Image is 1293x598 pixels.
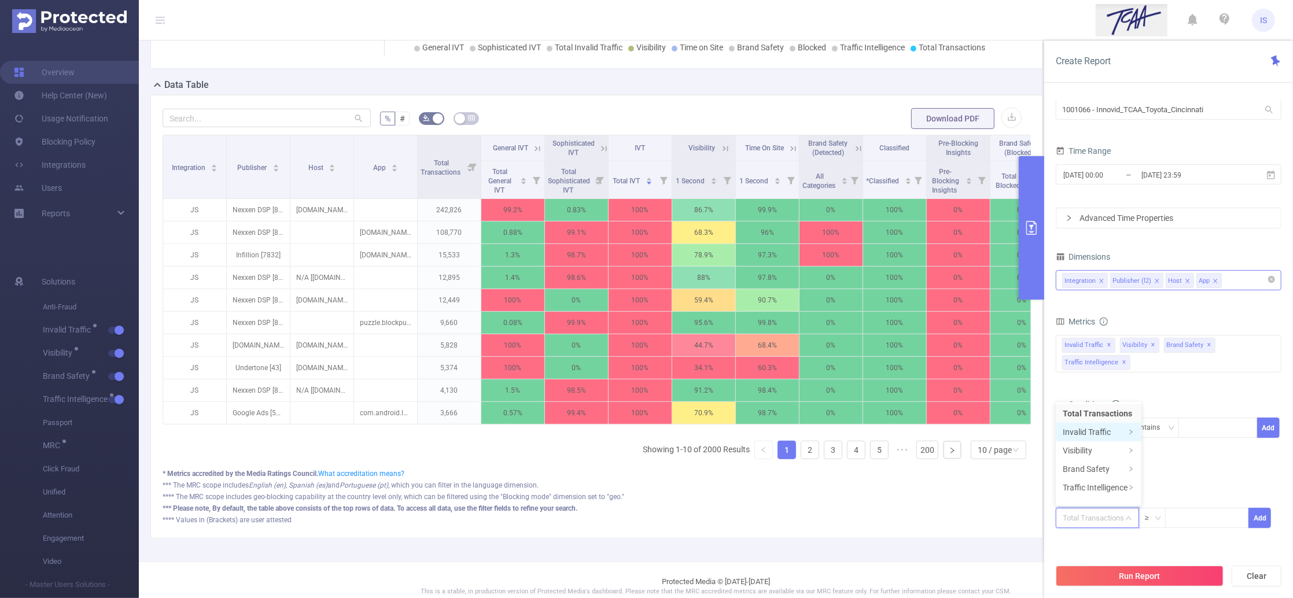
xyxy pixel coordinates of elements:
a: 2 [801,441,819,459]
span: General IVT [493,144,528,152]
i: icon: info-circle [1100,318,1108,326]
i: icon: caret-up [905,176,911,179]
p: N/A [[DOMAIN_NAME]] [290,379,353,401]
p: 0% [545,289,608,311]
span: Time on Site [680,43,723,52]
span: Invalid Traffic [1062,338,1115,353]
p: JS [163,222,226,243]
i: icon: close-circle [1268,276,1275,283]
li: 200 [916,441,938,459]
div: Sort [329,163,336,169]
i: icon: close [1099,278,1104,285]
li: Invalid Traffic [1056,423,1141,441]
p: 242,826 [418,199,481,221]
i: icon: caret-down [841,180,848,183]
p: 100% [609,334,672,356]
div: Sort [841,176,848,183]
span: Total Transactions [421,159,462,176]
p: 0% [990,379,1053,401]
p: Nexxen DSP [8605] [227,312,290,334]
i: icon: caret-down [392,167,398,171]
div: Sort [646,176,653,183]
span: IVT [635,144,646,152]
p: 60.3% [736,357,799,379]
i: icon: caret-up [841,176,848,179]
li: 3 [824,441,842,459]
div: Sort [391,163,398,169]
a: Reports [42,202,70,225]
i: icon: caret-up [392,163,398,166]
li: Publisher (l2) [1110,273,1163,288]
i: icon: caret-up [966,176,972,179]
p: Nexxen DSP [8605] [227,267,290,289]
p: 88% [672,267,735,289]
div: Sort [774,176,781,183]
span: Brand Safety [43,372,94,380]
p: 99.4% [545,402,608,424]
p: 0% [927,334,990,356]
span: Total IVT [613,177,642,185]
i: icon: close [1213,278,1218,285]
i: icon: right [949,447,956,454]
p: 44.7% [672,334,735,356]
li: Visibility [1056,441,1141,460]
i: Filter menu [528,161,544,198]
span: ✕ [1122,356,1127,370]
span: MRC [43,441,64,449]
p: 100% [481,357,544,379]
p: JS [163,334,226,356]
p: 78.9% [672,244,735,266]
div: 10 / page [978,441,1012,459]
span: Visibility [43,349,76,357]
span: Video [43,550,139,573]
p: 100% [481,289,544,311]
i: icon: bg-colors [423,115,430,121]
p: 100% [800,222,863,243]
p: 100% [863,357,926,379]
p: 99.9% [545,312,608,334]
p: 1.3% [481,244,544,266]
p: 5,828 [418,334,481,356]
span: Passport [43,411,139,434]
p: 100% [609,379,672,401]
span: Classified [880,144,910,152]
input: End date [1140,167,1234,183]
p: 0.57% [481,402,544,424]
li: Next 5 Pages [893,441,912,459]
p: 0% [927,267,990,289]
p: puzzle.blockpuzzle.cube.relax [354,312,417,334]
i: icon: caret-down [905,180,911,183]
div: Host [1168,274,1182,289]
span: Reports [42,209,70,218]
i: Filter menu [655,161,672,198]
p: 98.7% [545,244,608,266]
p: 97.3% [736,244,799,266]
p: JS [163,312,226,334]
div: Publisher (l2) [1113,274,1151,289]
li: Brand Safety [1056,460,1141,478]
p: 100% [481,334,544,356]
p: [DOMAIN_NAME] Inc [2616] [227,334,290,356]
p: 91.2% [672,379,735,401]
p: 3,666 [418,402,481,424]
p: 100% [800,244,863,266]
a: 5 [871,441,888,459]
p: 0% [927,379,990,401]
i: icon: caret-up [521,176,527,179]
p: 0% [800,402,863,424]
div: App [1199,274,1210,289]
p: [DOMAIN_NAME] [290,357,353,379]
i: icon: caret-down [646,180,653,183]
i: icon: close [1154,278,1160,285]
p: 1.5% [481,379,544,401]
p: 0.08% [481,312,544,334]
i: Filter menu [974,161,990,198]
span: Click Fraud [43,457,139,481]
span: Total Invalid Traffic [555,43,622,52]
li: 4 [847,441,865,459]
p: [DOMAIN_NAME] [354,222,417,243]
p: 68.3% [672,222,735,243]
li: Integration [1062,273,1108,288]
i: icon: down [1168,424,1175,433]
span: Blocked [798,43,826,52]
